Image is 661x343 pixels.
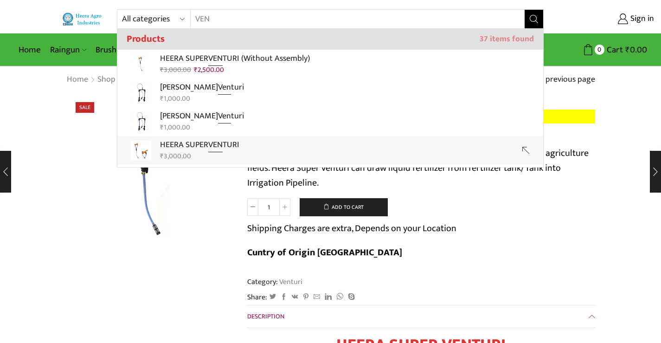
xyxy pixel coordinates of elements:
[191,10,513,28] input: Search for...
[218,80,231,95] strong: Ven
[160,167,197,181] p: turi ISI
[117,136,543,165] a: HEERA SUPERVENTURI₹3,000.00
[160,150,191,162] bdi: 3,000.00
[553,41,647,58] a: 0 Cart ₹0.00
[160,138,239,152] p: HEERA SUPER TURI
[628,13,654,25] span: Sign in
[247,245,402,260] b: Cuntry of Origin [GEOGRAPHIC_DATA]
[194,64,198,76] span: ₹
[208,138,223,152] strong: VEN
[160,93,164,104] span: ₹
[247,292,267,303] span: Share:
[258,198,279,216] input: Product quantity
[160,81,244,94] p: [PERSON_NAME] turi
[208,52,223,66] strong: VEN
[117,78,543,107] a: [PERSON_NAME]Venturi₹1,000.00
[117,107,543,136] a: [PERSON_NAME]Venturi₹1,000.00
[525,10,543,28] button: Search button
[300,198,388,217] button: Add to cart
[247,311,284,322] span: Description
[160,64,191,76] bdi: 3,000.00
[480,34,534,44] span: 37 items found
[117,29,543,50] h3: Products
[117,50,543,78] a: HEERA SUPERVENTURI (Without Assembly)
[218,109,231,123] strong: Ven
[45,39,91,61] a: Raingun
[247,277,302,287] span: Category:
[160,122,190,133] bdi: 1,000.00
[97,74,116,86] a: Shop
[247,305,595,328] a: Description
[160,93,190,104] bdi: 1,000.00
[160,64,164,76] span: ₹
[160,52,310,65] p: HEERA SUPER TURI (Without Assembly)
[278,276,302,288] a: Venturi
[247,146,595,190] p: Heera Super Venturi injectors are commonly used for Fertigation purposes in agriculture fields. H...
[247,221,456,236] p: Shipping Charges are extra, Depends on your Location
[14,39,45,61] a: Home
[66,74,151,86] nav: Breadcrumb
[160,122,164,133] span: ₹
[160,110,244,123] p: [PERSON_NAME] turi
[194,64,224,76] bdi: 2,500.00
[91,39,154,61] a: Brush Cutter
[625,43,647,57] bdi: 0.00
[160,150,164,162] span: ₹
[66,74,89,86] a: Home
[625,43,630,57] span: ₹
[509,74,595,86] a: Return to previous page
[604,44,623,56] span: Cart
[595,45,604,54] span: 0
[558,11,654,27] a: Sign in
[117,165,543,194] a: Venturi ISI
[76,102,94,113] span: Sale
